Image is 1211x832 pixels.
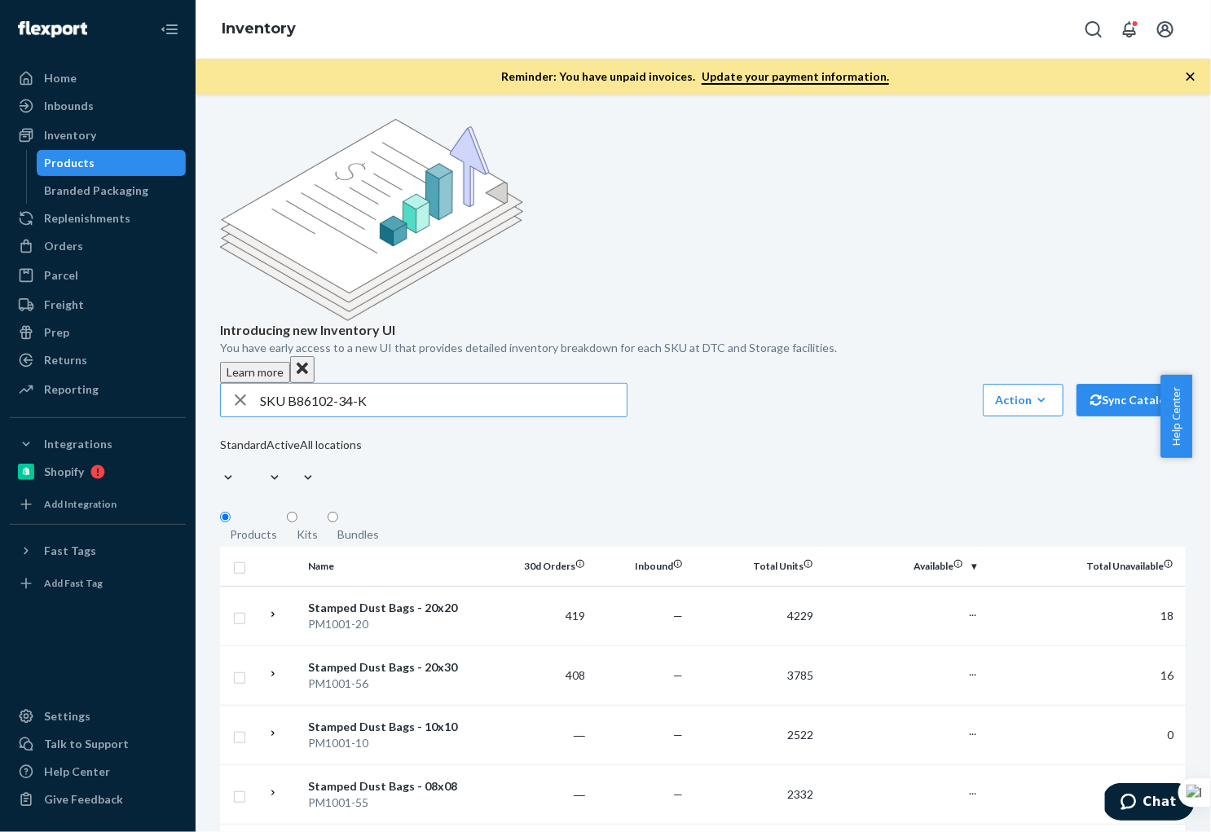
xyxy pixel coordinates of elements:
div: Settings [44,708,90,724]
input: Active [266,453,268,469]
div: Standard [220,437,266,453]
p: You have early access to a new UI that provides detailed inventory breakdown for each SKU at DTC ... [220,340,1187,356]
span: 18 [1160,609,1174,623]
td: 408 [494,645,592,705]
button: Close Navigation [153,13,186,46]
button: Fast Tags [10,538,186,564]
a: Add Integration [10,491,186,517]
div: Parcel [44,267,78,284]
a: Reporting [10,376,186,403]
div: Returns [44,352,87,368]
td: 419 [494,586,592,645]
div: Stamped Dust Bags - 08x08 [308,778,478,795]
div: Products [230,526,277,543]
button: Integrations [10,431,186,457]
button: Help Center [1160,375,1192,458]
th: Available [820,547,983,586]
button: Give Feedback [10,786,186,812]
p: ... [826,723,976,739]
a: Branded Packaging [37,178,187,204]
th: Name [302,547,485,586]
div: Replenishments [44,210,130,227]
input: Kits [287,512,297,522]
p: ... [826,663,976,680]
a: Home [10,65,186,91]
span: — [673,728,683,742]
a: Shopify [10,459,186,485]
th: Inbound [592,547,689,586]
span: 2332 [787,787,813,801]
button: Open notifications [1113,13,1146,46]
input: Standard [220,453,222,469]
div: Branded Packaging [45,183,149,199]
div: Products [45,155,95,171]
button: Talk to Support [10,731,186,757]
a: Inbounds [10,93,186,119]
span: 16 [1160,668,1174,682]
input: Bundles [328,512,338,522]
a: Orders [10,233,186,259]
div: Fast Tags [44,543,96,559]
a: Inventory [10,122,186,148]
button: Sync Catalog [1077,384,1187,416]
th: 30d Orders [494,547,592,586]
div: PM1001-10 [308,735,478,751]
div: Action [995,392,1051,408]
button: Open Search Box [1077,13,1110,46]
div: Integrations [44,436,112,452]
div: Add Integration [44,497,117,511]
a: Freight [10,292,186,318]
a: Add Fast Tag [10,570,186,596]
span: — [673,609,683,623]
div: Bundles [337,526,379,543]
th: Total Unavailable [983,547,1187,586]
div: Talk to Support [44,736,129,752]
div: Inbounds [44,98,94,114]
img: Flexport logo [18,21,87,37]
div: Prep [44,324,69,341]
th: Total Units [689,547,820,586]
span: — [673,668,683,682]
div: Kits [297,526,318,543]
a: Products [37,150,187,176]
a: Returns [10,347,186,373]
img: new-reports-banner-icon.82668bd98b6a51aee86340f2a7b77ae3.png [220,119,523,321]
input: All locations [300,453,302,469]
a: Parcel [10,262,186,288]
input: Products [220,512,231,522]
div: Give Feedback [44,791,123,808]
button: Open account menu [1149,13,1182,46]
a: Inventory [222,20,296,37]
input: Search inventory by name or sku [260,384,627,416]
a: Replenishments [10,205,186,231]
button: Close [290,356,315,383]
div: Add Fast Tag [44,576,103,590]
div: Orders [44,238,83,254]
p: Introducing new Inventory UI [220,321,1187,340]
span: 2522 [787,728,813,742]
div: Stamped Dust Bags - 20x20 [308,600,478,616]
a: Prep [10,319,186,346]
div: Inventory [44,127,96,143]
button: Action [983,384,1063,416]
span: 3785 [787,668,813,682]
div: PM1001-56 [308,676,478,692]
div: PM1001-20 [308,616,478,632]
p: ... [826,604,976,620]
a: Update your payment information. [702,69,889,85]
div: Active [266,437,300,453]
div: Freight [44,297,84,313]
p: ... [826,782,976,799]
a: Help Center [10,759,186,785]
td: ― [494,764,592,824]
a: Settings [10,703,186,729]
div: Home [44,70,77,86]
td: ― [494,705,592,764]
button: Learn more [220,362,290,383]
div: All locations [300,437,362,453]
ol: breadcrumbs [209,6,309,53]
span: 0 [1167,728,1174,742]
div: Shopify [44,464,84,480]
